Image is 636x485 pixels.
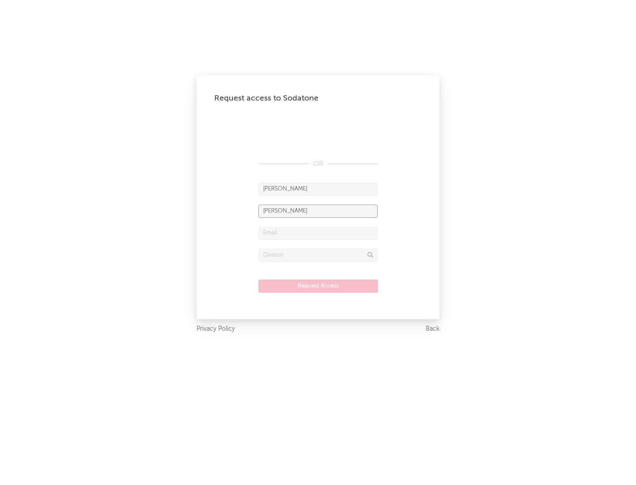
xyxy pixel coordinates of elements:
[258,159,378,169] div: OR
[426,324,439,335] a: Back
[258,227,378,240] input: Email
[258,183,378,196] input: First Name
[258,205,378,218] input: Last Name
[258,249,378,262] input: Division
[197,324,235,335] a: Privacy Policy
[214,93,422,104] div: Request access to Sodatone
[258,280,378,293] button: Request Access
